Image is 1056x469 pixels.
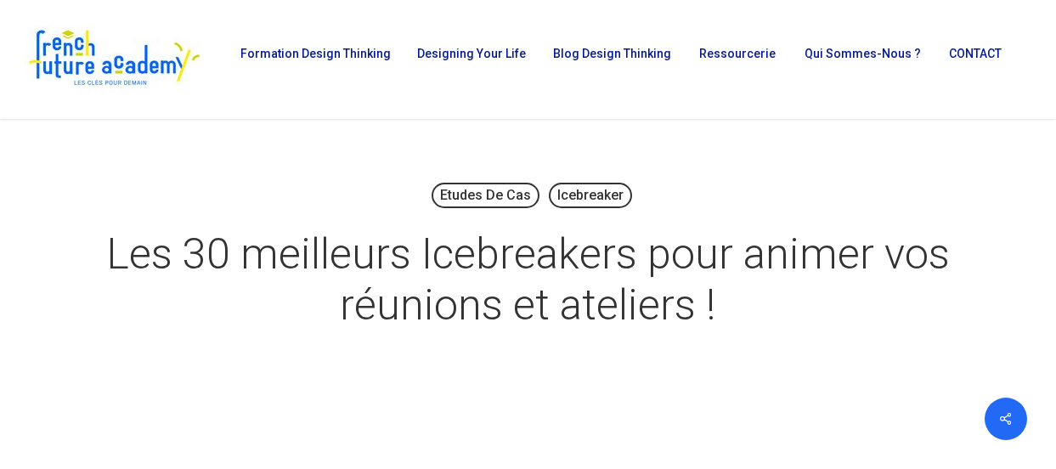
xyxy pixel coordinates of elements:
a: Blog Design Thinking [545,48,673,71]
span: Designing Your Life [417,47,526,60]
span: Blog Design Thinking [553,47,671,60]
img: French Future Academy [24,25,203,93]
span: CONTACT [949,47,1002,60]
a: Icebreaker [549,183,632,208]
a: Ressourcerie [691,48,780,71]
a: Designing Your Life [409,48,528,71]
a: CONTACT [940,48,1007,71]
a: Formation Design Thinking [232,48,392,71]
span: Ressourcerie [699,47,776,60]
a: Etudes de cas [432,183,539,208]
a: Qui sommes-nous ? [796,48,923,71]
span: Qui sommes-nous ? [805,47,921,60]
span: Formation Design Thinking [240,47,391,60]
h1: Les 30 meilleurs Icebreakers pour animer vos réunions et ateliers ! [104,212,953,348]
